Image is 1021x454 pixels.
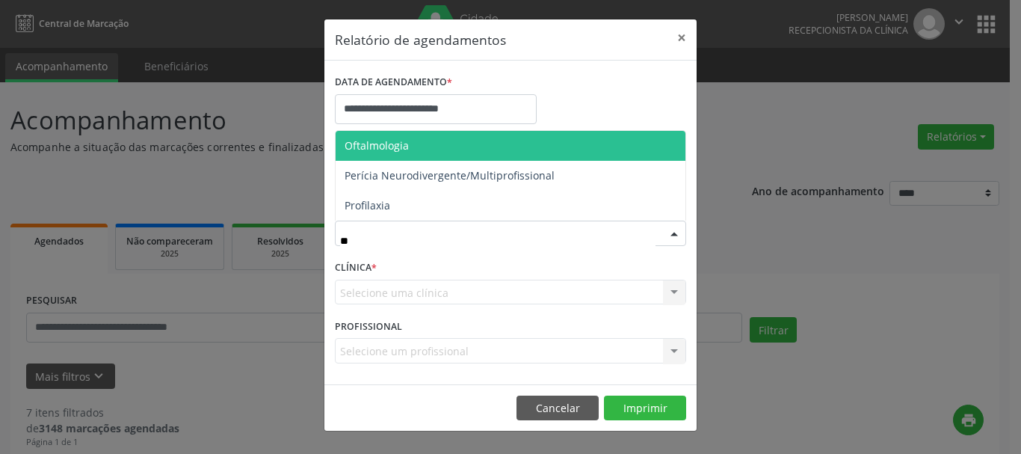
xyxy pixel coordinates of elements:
label: DATA DE AGENDAMENTO [335,71,452,94]
button: Cancelar [516,396,599,421]
span: Oftalmologia [345,138,409,153]
label: CLÍNICA [335,257,377,280]
label: PROFISSIONAL [335,315,402,338]
h5: Relatório de agendamentos [335,30,506,49]
span: Profilaxia [345,198,390,212]
span: Perícia Neurodivergente/Multiprofissional [345,168,555,182]
button: Close [667,19,697,56]
button: Imprimir [604,396,686,421]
